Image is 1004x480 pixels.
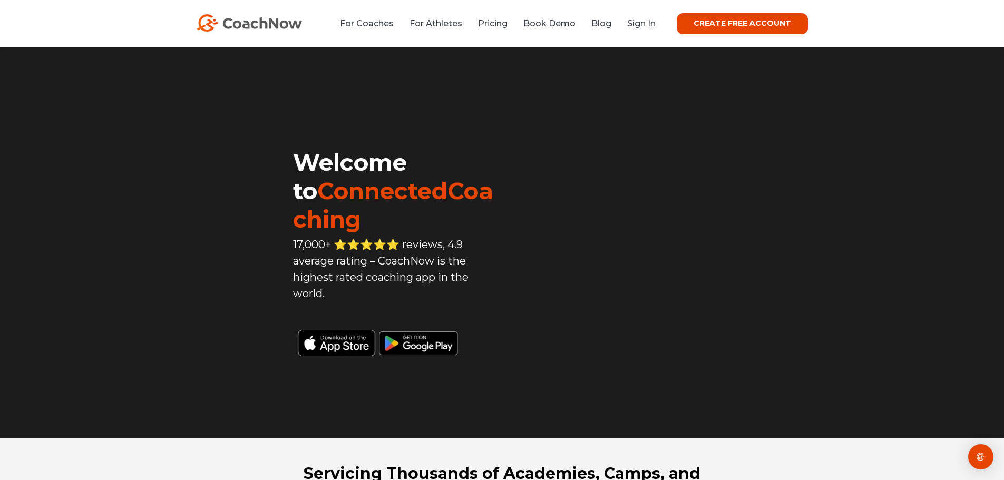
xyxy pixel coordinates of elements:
[677,13,808,34] a: CREATE FREE ACCOUNT
[293,238,469,300] span: 17,000+ ⭐️⭐️⭐️⭐️⭐️ reviews, 4.9 average rating – CoachNow is the highest rated coaching app in th...
[197,14,302,32] img: CoachNow Logo
[627,18,656,28] a: Sign In
[478,18,508,28] a: Pricing
[523,18,576,28] a: Book Demo
[591,18,611,28] a: Blog
[968,444,993,469] div: Open Intercom Messenger
[410,18,462,28] a: For Athletes
[340,18,394,28] a: For Coaches
[293,177,493,233] span: ConnectedCoaching
[293,325,502,356] img: Black Download CoachNow on the App Store Button
[293,148,502,233] h1: Welcome to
